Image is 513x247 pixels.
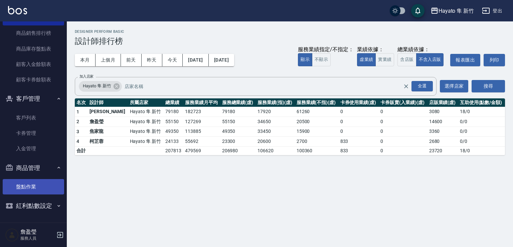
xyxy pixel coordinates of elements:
[397,46,447,53] div: 總業績依據：
[458,127,505,137] td: 0 / 0
[458,146,505,155] td: 18 / 0
[375,53,394,66] button: 實業績
[75,36,505,46] h3: 設計師排行榜
[75,146,88,155] td: 合計
[295,98,339,107] th: 服務業績(不指)(虛)
[339,117,379,127] td: 0
[3,25,64,41] a: 商品銷售排行榜
[128,127,164,137] td: Hayato 隼 新竹
[164,117,183,127] td: 55150
[162,54,183,66] button: 今天
[3,110,64,126] a: 客戶列表
[428,4,477,18] button: Hayato 隼 新竹
[379,127,427,137] td: 0
[220,127,256,137] td: 49350
[8,6,27,14] img: Logo
[256,117,295,127] td: 34650
[256,107,295,117] td: 17920
[458,98,505,107] th: 互助使用(點數/金額)
[295,127,339,137] td: 15900
[339,137,379,147] td: 833
[123,80,415,92] input: 店家名稱
[75,98,505,155] table: a dense table
[256,146,295,155] td: 106620
[3,57,64,72] a: 顧客入金餘額表
[3,179,64,194] a: 盤點作業
[416,53,444,66] button: 不含入店販
[357,53,376,66] button: 虛業績
[256,127,295,137] td: 33450
[339,98,379,107] th: 卡券使用業績(虛)
[5,228,19,242] img: Person
[450,54,480,66] button: 報表匯出
[164,146,183,155] td: 207813
[339,146,379,155] td: 833
[3,90,64,107] button: 客戶管理
[3,72,64,87] a: 顧客卡券餘額表
[76,139,79,144] span: 4
[164,137,183,147] td: 24133
[183,146,220,155] td: 479569
[440,80,468,92] button: 選擇店家
[427,146,458,155] td: 23720
[3,159,64,177] button: 商品管理
[75,54,96,66] button: 本月
[220,98,256,107] th: 服務總業績(虛)
[427,107,458,117] td: 3080
[439,7,474,15] div: Hayato 隼 新竹
[76,109,79,114] span: 1
[220,146,256,155] td: 206980
[3,141,64,156] a: 入金管理
[401,82,411,91] button: Clear
[183,117,220,127] td: 127269
[3,41,64,57] a: 商品庫存盤點表
[183,98,220,107] th: 服務業績月平均
[339,127,379,137] td: 0
[79,74,94,79] label: 加入店家
[458,107,505,117] td: 18 / 0
[312,53,331,66] button: 不顯示
[183,54,208,66] button: [DATE]
[298,53,312,66] button: 顯示
[79,81,122,92] div: Hayato 隼 新竹
[88,98,128,107] th: 設計師
[75,29,505,34] h2: Designer Perform Basic
[298,46,354,53] div: 服務業績指定/不指定：
[479,5,505,17] button: 登出
[484,54,505,66] button: 列印
[220,137,256,147] td: 23300
[379,117,427,127] td: 0
[121,54,142,66] button: 前天
[96,54,121,66] button: 上個月
[379,146,427,155] td: 0
[220,107,256,117] td: 79180
[88,117,128,127] td: 詹盈瑩
[427,117,458,127] td: 14600
[142,54,162,66] button: 昨天
[88,137,128,147] td: 柯芷蓉
[295,117,339,127] td: 20500
[427,98,458,107] th: 店販業績(虛)
[339,107,379,117] td: 0
[458,117,505,127] td: 0 / 0
[397,53,416,66] button: 含店販
[20,235,54,241] p: 服務人員
[410,80,434,93] button: Open
[458,137,505,147] td: 0 / 0
[76,129,79,134] span: 3
[3,197,64,215] button: 紅利點數設定
[164,107,183,117] td: 79180
[164,98,183,107] th: 總業績
[20,229,54,235] h5: 詹盈瑩
[183,107,220,117] td: 182723
[427,137,458,147] td: 2680
[88,127,128,137] td: 焦家龍
[183,127,220,137] td: 113885
[88,107,128,117] td: [PERSON_NAME]
[3,126,64,141] a: 卡券管理
[220,117,256,127] td: 55150
[357,46,394,53] div: 業績依據：
[411,4,424,17] button: save
[75,98,88,107] th: 名次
